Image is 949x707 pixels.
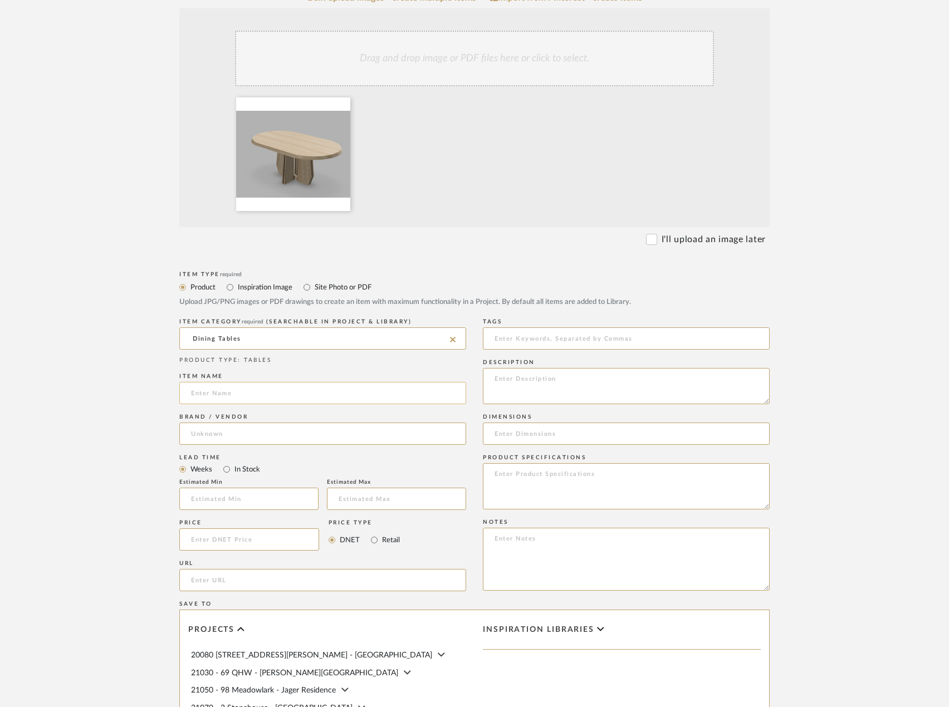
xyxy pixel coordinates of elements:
input: Estimated Min [179,488,319,510]
div: PRODUCT TYPE [179,356,466,365]
span: Projects [188,625,234,635]
div: Estimated Min [179,479,319,485]
div: Price Type [329,519,400,526]
span: (Searchable in Project & Library) [266,319,412,325]
div: Price [179,519,319,526]
label: Site Photo or PDF [314,281,371,293]
input: Enter Name [179,382,466,404]
div: Item name [179,373,466,380]
mat-radio-group: Select item type [179,462,466,476]
div: Tags [483,318,770,325]
label: In Stock [233,463,260,475]
input: Type a category to search and select [179,327,466,350]
span: Inspiration libraries [483,625,594,635]
div: Brand / Vendor [179,414,466,420]
input: Unknown [179,423,466,445]
span: 21030 - 69 QHW - [PERSON_NAME][GEOGRAPHIC_DATA] [191,669,398,677]
span: 21050 - 98 Meadowlark - Jager Residence [191,686,336,694]
div: Estimated Max [327,479,466,485]
input: Enter DNET Price [179,528,319,551]
div: Item Type [179,271,770,278]
div: Lead Time [179,454,466,461]
div: Save To [179,601,770,607]
div: ITEM CATEGORY [179,318,466,325]
div: Product Specifications [483,454,770,461]
div: Notes [483,519,770,526]
span: required [242,319,263,325]
input: Estimated Max [327,488,466,510]
label: Weeks [189,463,212,475]
span: : TABLES [238,357,271,363]
label: DNET [339,534,360,546]
label: Product [189,281,216,293]
input: Enter URL [179,569,466,591]
div: URL [179,560,466,567]
span: 20080 [STREET_ADDRESS][PERSON_NAME] - [GEOGRAPHIC_DATA] [191,651,432,659]
input: Enter Keywords, Separated by Commas [483,327,770,350]
label: Inspiration Image [237,281,292,293]
mat-radio-group: Select price type [329,528,400,551]
span: required [220,272,242,277]
mat-radio-group: Select item type [179,280,770,294]
input: Enter Dimensions [483,423,770,445]
div: Dimensions [483,414,770,420]
label: I'll upload an image later [662,233,766,246]
label: Retail [381,534,400,546]
div: Upload JPG/PNG images or PDF drawings to create an item with maximum functionality in a Project. ... [179,297,770,308]
div: Description [483,359,770,366]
